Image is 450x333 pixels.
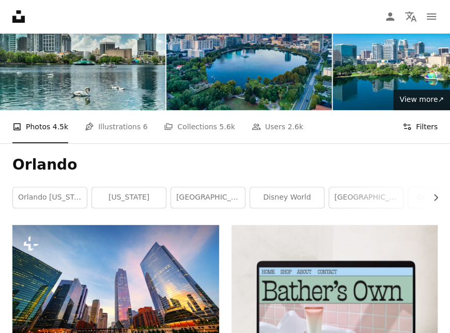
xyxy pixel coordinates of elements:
a: Illustrations 6 [85,110,147,143]
h1: Orlando [12,156,438,174]
a: orlando [US_STATE] [13,187,87,208]
span: View more ↗ [399,95,444,103]
span: 2.6k [288,121,303,132]
a: [GEOGRAPHIC_DATA] [329,187,403,208]
a: disney world [250,187,324,208]
button: Language [400,6,421,27]
a: [GEOGRAPHIC_DATA] [171,187,245,208]
span: 5.6k [219,121,235,132]
a: Users 2.6k [252,110,303,143]
a: Home — Unsplash [12,10,25,23]
a: View more↗ [393,89,450,110]
button: Filters [402,110,438,143]
span: 6 [143,121,148,132]
a: Log in / Sign up [380,6,400,27]
a: Famous view of Chicago in the morning, USA. [12,289,219,298]
a: Collections 5.6k [164,110,235,143]
button: Menu [421,6,442,27]
button: scroll list to the right [426,187,438,208]
a: [US_STATE] [92,187,166,208]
